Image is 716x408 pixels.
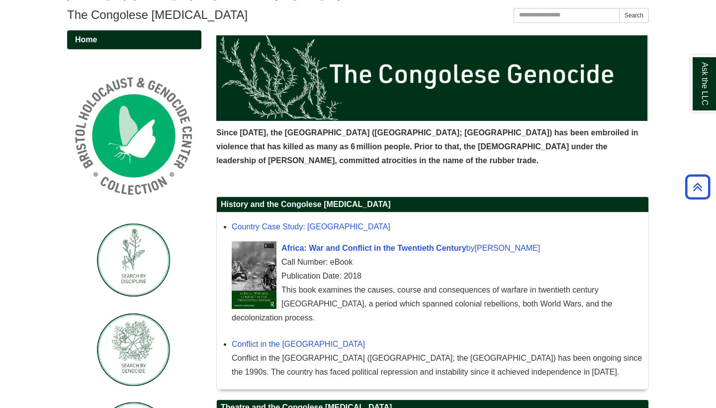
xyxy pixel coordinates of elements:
[232,269,643,283] div: Publication Date: 2018
[232,351,643,379] div: Conflict in the [GEOGRAPHIC_DATA] ([GEOGRAPHIC_DATA]; the [GEOGRAPHIC_DATA]) has been ongoing sin...
[466,244,475,252] span: by
[67,8,649,22] h1: The Congolese [MEDICAL_DATA]
[281,244,466,252] span: Africa: War and Conflict in the Twentieth Century
[232,255,643,269] div: Call Number: eBook
[232,222,390,231] a: Country Case Study: [GEOGRAPHIC_DATA]
[232,241,276,308] img: Cover Art
[682,180,714,194] a: Back to Top
[217,197,648,212] h2: History and the Congolese [MEDICAL_DATA]
[232,283,643,325] div: This book examines the causes, course and consequences of warfare in twentieth century [GEOGRAPHI...
[75,35,97,44] span: Home
[474,244,540,252] span: [PERSON_NAME]
[67,30,201,49] a: Home
[96,222,171,297] img: Search by Discipline
[67,69,200,203] img: Holocaust and Genocide Collection
[281,244,540,252] a: Cover ArtAfrica: War and Conflict in the Twentieth Centuryby[PERSON_NAME]
[216,35,649,121] img: The Congolese Genocide
[619,8,649,23] button: Search
[232,340,365,348] a: Conflict in the [GEOGRAPHIC_DATA]
[96,312,171,386] img: Search by Genocide
[216,128,638,165] span: Since [DATE], the [GEOGRAPHIC_DATA] ([GEOGRAPHIC_DATA]; [GEOGRAPHIC_DATA]) has been embroiled in ...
